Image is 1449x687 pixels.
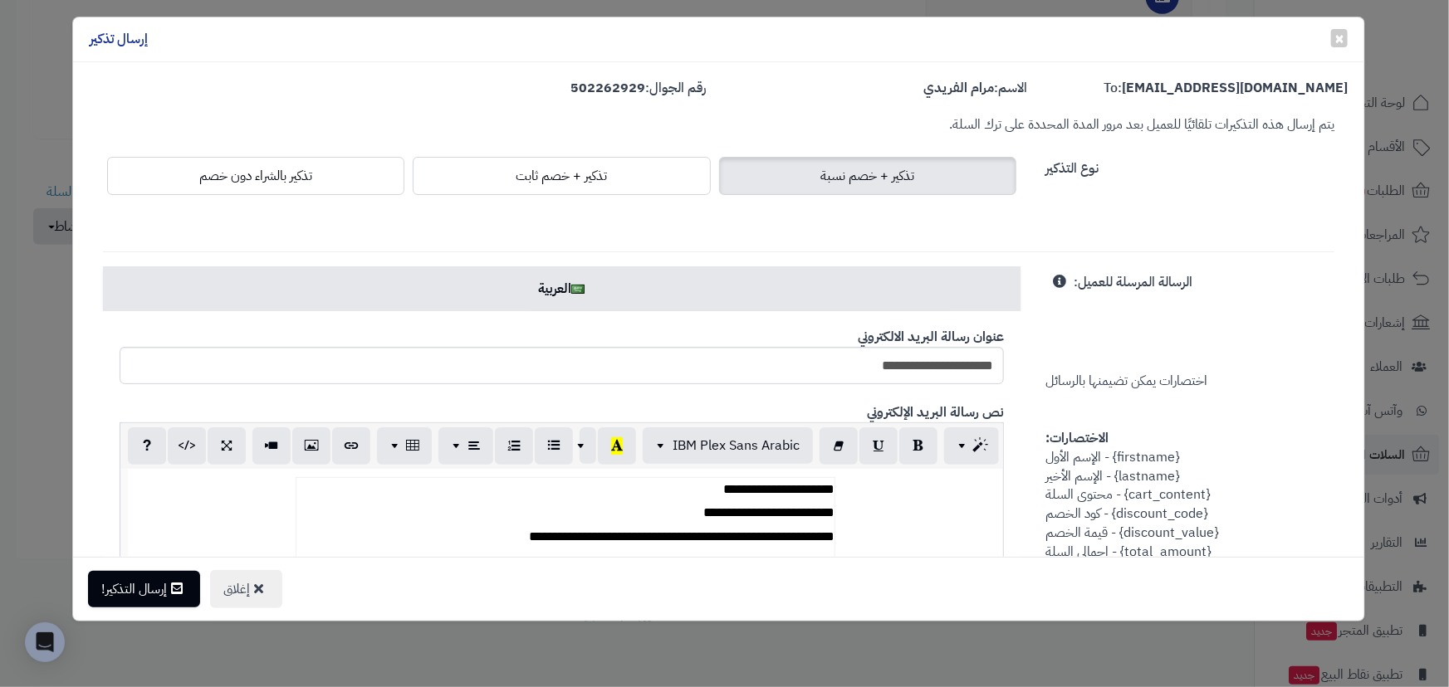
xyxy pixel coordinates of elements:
small: يتم إرسال هذه التذكيرات تلقائيًا للعميل بعد مرور المدة المحددة على ترك السلة. [949,114,1334,134]
label: الرسالة المرسلة للعميل: [1074,266,1192,292]
strong: مرام الفريدي [923,78,994,98]
label: الاسم: [923,79,1027,98]
span: تذكير بالشراء دون خصم [199,166,312,186]
span: تذكير + خصم ثابت [516,166,607,186]
strong: الاختصارات: [1045,428,1109,448]
strong: 502262929 [571,78,646,98]
label: نوع التذكير [1045,153,1099,178]
span: اختصارات يمكن تضيمنها بالرسائل {firstname} - الإسم الأول {lastname} - الإسم الأخير {cart_content}... [1045,272,1227,618]
button: إغلاق [210,570,282,608]
b: نص رسالة البريد الإلكتروني [867,402,1004,422]
span: IBM Plex Sans Arabic [673,436,800,456]
label: To: [1104,79,1348,98]
b: عنوان رسالة البريد الالكتروني [858,327,1004,347]
button: إرسال التذكير! [88,571,200,607]
label: رقم الجوال: [571,79,707,98]
strong: [EMAIL_ADDRESS][DOMAIN_NAME] [1122,78,1348,98]
span: × [1334,26,1344,51]
div: Open Intercom Messenger [25,622,65,662]
h4: إرسال تذكير [90,30,148,49]
span: تذكير + خصم نسبة [820,166,914,186]
img: ar.png [571,285,585,294]
a: العربية [103,266,1021,311]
